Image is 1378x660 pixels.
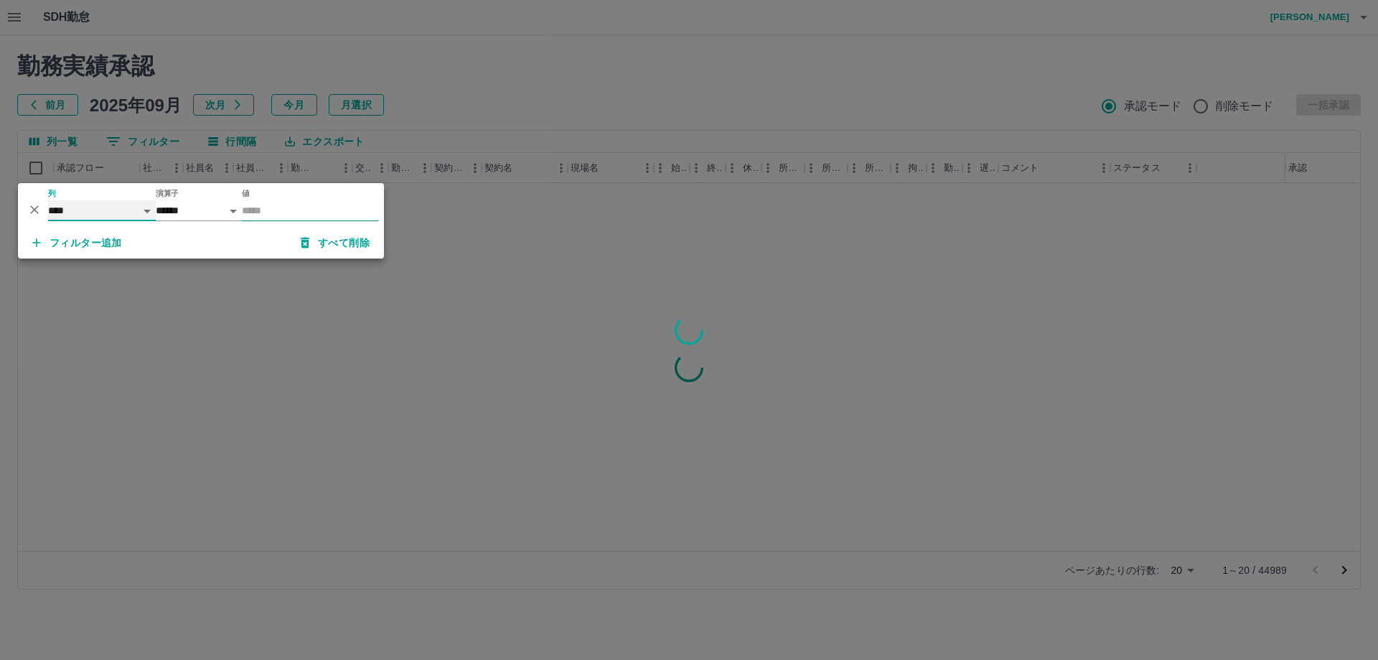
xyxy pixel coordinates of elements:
[289,230,381,256] button: すべて削除
[21,230,133,256] button: フィルター追加
[242,188,250,199] label: 値
[156,188,179,199] label: 演算子
[24,199,45,220] button: 削除
[48,188,56,199] label: 列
